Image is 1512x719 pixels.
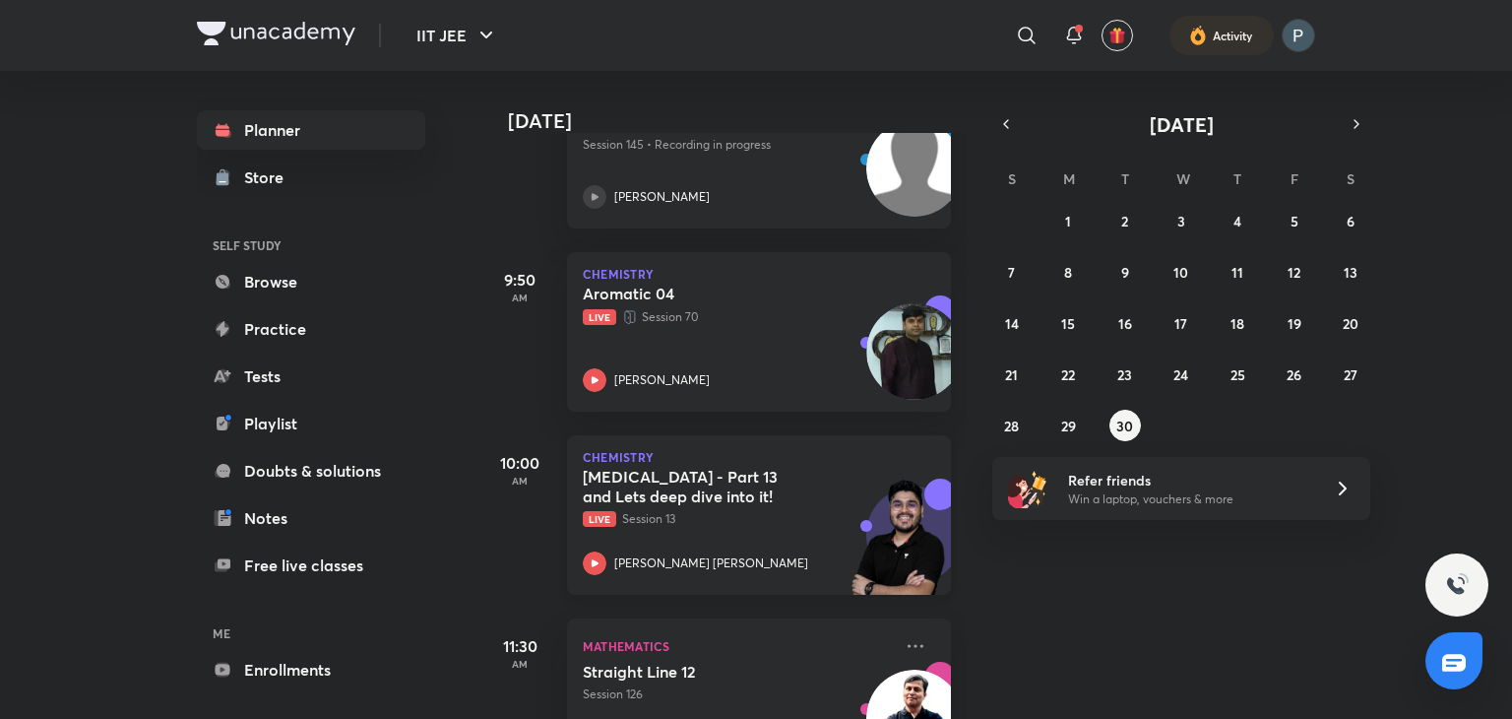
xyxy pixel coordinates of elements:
[1102,20,1133,51] button: avatar
[197,650,425,689] a: Enrollments
[1222,256,1253,288] button: September 11, 2025
[1287,365,1301,384] abbr: September 26, 2025
[583,510,892,528] p: Session 13
[1279,256,1310,288] button: September 12, 2025
[1121,212,1128,230] abbr: September 2, 2025
[1165,359,1197,390] button: September 24, 2025
[508,109,971,133] h4: [DATE]
[1177,212,1185,230] abbr: September 3, 2025
[1052,307,1084,339] button: September 15, 2025
[480,451,559,475] h5: 10:00
[1233,169,1241,188] abbr: Thursday
[1233,212,1241,230] abbr: September 4, 2025
[1118,314,1132,333] abbr: September 16, 2025
[1116,417,1133,435] abbr: September 30, 2025
[1005,314,1019,333] abbr: September 14, 2025
[405,16,510,55] button: IIT JEE
[583,136,892,154] p: Session 145 • Recording in progress
[583,467,828,506] h5: Hydrocarbons - Part 13 and Lets deep dive into it!
[583,662,828,682] h5: Straight Line 12
[1109,359,1141,390] button: September 23, 2025
[197,22,355,50] a: Company Logo
[1061,365,1075,384] abbr: September 22, 2025
[197,617,425,650] h6: ME
[197,229,425,262] h6: SELF STUDY
[996,256,1028,288] button: September 7, 2025
[1052,410,1084,441] button: September 29, 2025
[583,307,892,327] p: Session 70
[583,284,828,303] h5: Aromatic 04
[1165,205,1197,236] button: September 3, 2025
[1230,365,1245,384] abbr: September 25, 2025
[1288,314,1301,333] abbr: September 19, 2025
[1004,417,1019,435] abbr: September 28, 2025
[1335,307,1366,339] button: September 20, 2025
[1335,256,1366,288] button: September 13, 2025
[1335,359,1366,390] button: September 27, 2025
[583,686,892,703] p: Session 126
[244,165,295,189] div: Store
[1347,212,1354,230] abbr: September 6, 2025
[1150,111,1214,138] span: [DATE]
[583,634,892,658] p: Mathematics
[1061,314,1075,333] abbr: September 15, 2025
[197,158,425,197] a: Store
[1052,359,1084,390] button: September 22, 2025
[1347,169,1354,188] abbr: Saturday
[1065,212,1071,230] abbr: September 1, 2025
[996,359,1028,390] button: September 21, 2025
[480,292,559,303] p: AM
[843,479,951,615] img: unacademy
[996,410,1028,441] button: September 28, 2025
[1063,169,1075,188] abbr: Monday
[583,451,935,463] p: Chemistry
[1064,263,1072,282] abbr: September 8, 2025
[1165,307,1197,339] button: September 17, 2025
[1109,256,1141,288] button: September 9, 2025
[1279,359,1310,390] button: September 26, 2025
[1222,307,1253,339] button: September 18, 2025
[1344,365,1357,384] abbr: September 27, 2025
[1068,490,1310,508] p: Win a laptop, vouchers & more
[197,22,355,45] img: Company Logo
[480,658,559,670] p: AM
[1008,169,1016,188] abbr: Sunday
[996,307,1028,339] button: September 14, 2025
[1343,314,1358,333] abbr: September 20, 2025
[197,309,425,349] a: Practice
[197,262,425,301] a: Browse
[583,309,616,325] span: Live
[1109,410,1141,441] button: September 30, 2025
[197,110,425,150] a: Planner
[197,451,425,490] a: Doubts & solutions
[1176,169,1190,188] abbr: Wednesday
[1282,19,1315,52] img: Payal Kumari
[1344,263,1357,282] abbr: September 13, 2025
[583,511,616,527] span: Live
[480,268,559,292] h5: 9:50
[1222,205,1253,236] button: September 4, 2025
[197,498,425,538] a: Notes
[1121,169,1129,188] abbr: Tuesday
[1335,205,1366,236] button: September 6, 2025
[1109,205,1141,236] button: September 2, 2025
[1174,314,1187,333] abbr: September 17, 2025
[1005,365,1018,384] abbr: September 21, 2025
[1165,256,1197,288] button: September 10, 2025
[1108,27,1126,44] img: avatar
[1222,359,1253,390] button: September 25, 2025
[1173,365,1188,384] abbr: September 24, 2025
[1117,365,1132,384] abbr: September 23, 2025
[480,634,559,658] h5: 11:30
[1173,263,1188,282] abbr: September 10, 2025
[614,555,808,572] p: [PERSON_NAME] [PERSON_NAME]
[1291,212,1298,230] abbr: September 5, 2025
[1279,205,1310,236] button: September 5, 2025
[197,357,425,396] a: Tests
[1279,307,1310,339] button: September 19, 2025
[614,371,710,389] p: [PERSON_NAME]
[1020,110,1343,138] button: [DATE]
[1068,470,1310,490] h6: Refer friends
[1052,256,1084,288] button: September 8, 2025
[1189,24,1207,47] img: activity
